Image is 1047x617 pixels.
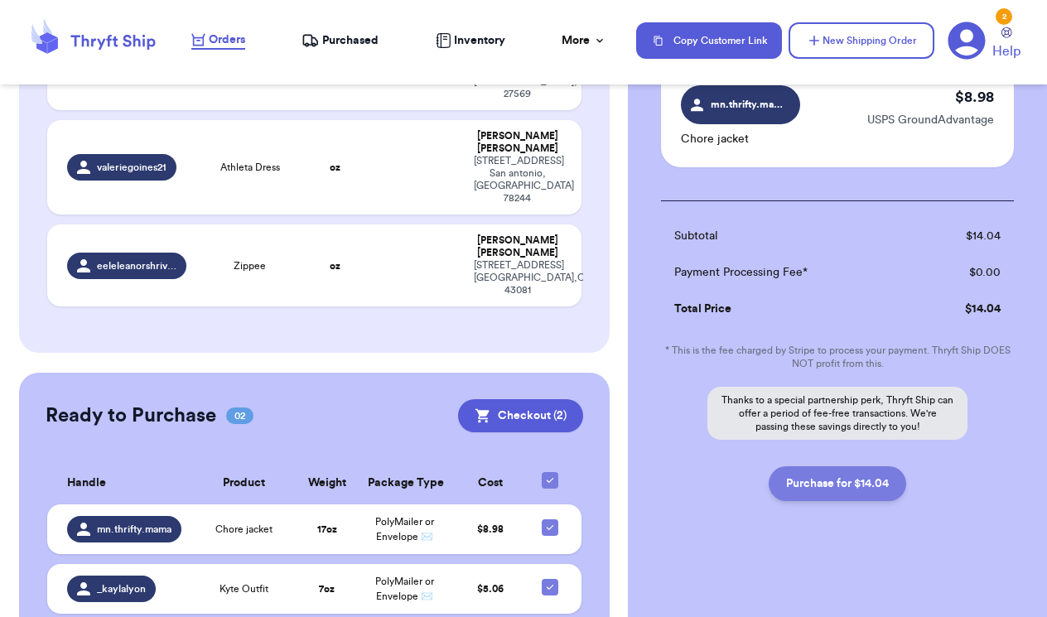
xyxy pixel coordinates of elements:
button: Purchase for $14.04 [769,466,906,501]
span: mn.thrifty.mama [97,523,171,536]
a: Inventory [436,32,505,49]
a: Purchased [302,32,379,49]
th: Weight [296,462,358,504]
button: Checkout (2) [458,399,583,432]
span: PolyMailer or Envelope ✉️ [375,517,434,542]
span: Handle [67,475,106,492]
p: * This is the fee charged by Stripe to process your payment. Thryft Ship DOES NOT profit from this. [661,344,1014,370]
span: $ 5.06 [477,584,504,594]
span: Purchased [322,32,379,49]
p: Chore jacket [681,131,800,147]
span: Zippee [234,259,266,272]
span: Kyte Outfit [220,582,268,595]
td: $ 14.04 [915,291,1014,327]
strong: 17 oz [317,524,337,534]
button: Copy Customer Link [636,22,782,59]
div: [STREET_ADDRESS] San antonio , [GEOGRAPHIC_DATA] 78244 [474,155,562,205]
span: Athleta Dress [220,161,280,174]
span: _kaylalyon [97,582,146,595]
th: Cost [451,462,529,504]
td: $ 0.00 [915,254,1014,291]
span: Orders [209,31,245,48]
p: Thanks to a special partnership perk, Thryft Ship can offer a period of fee-free transactions. We... [707,387,967,440]
span: 02 [226,407,253,424]
div: More [562,32,606,49]
div: [PERSON_NAME] [PERSON_NAME] [474,130,562,155]
span: $ 8.98 [477,524,504,534]
strong: oz [330,162,340,172]
th: Package Type [358,462,451,504]
div: 2 [996,8,1012,25]
button: New Shipping Order [789,22,934,59]
div: [STREET_ADDRESS] [GEOGRAPHIC_DATA] , OH 43081 [474,259,562,296]
span: mn.thrifty.mama [711,97,785,112]
p: USPS GroundAdvantage [867,112,994,128]
p: $ 8.98 [955,85,994,108]
a: Help [992,27,1020,61]
a: 2 [948,22,986,60]
td: Payment Processing Fee* [661,254,914,291]
span: Help [992,41,1020,61]
h2: Ready to Purchase [46,402,216,429]
td: Subtotal [661,218,914,254]
td: $ 14.04 [915,218,1014,254]
td: Total Price [661,291,914,327]
span: eeleleanorshriver [97,259,177,272]
th: Product [192,462,296,504]
span: PolyMailer or Envelope ✉️ [375,576,434,601]
span: Chore jacket [215,523,273,536]
span: valeriegoines21 [97,161,166,174]
strong: 7 oz [319,584,335,594]
a: Orders [191,31,245,50]
span: Inventory [454,32,505,49]
div: [PERSON_NAME] [PERSON_NAME] [474,234,562,259]
strong: oz [330,261,340,271]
